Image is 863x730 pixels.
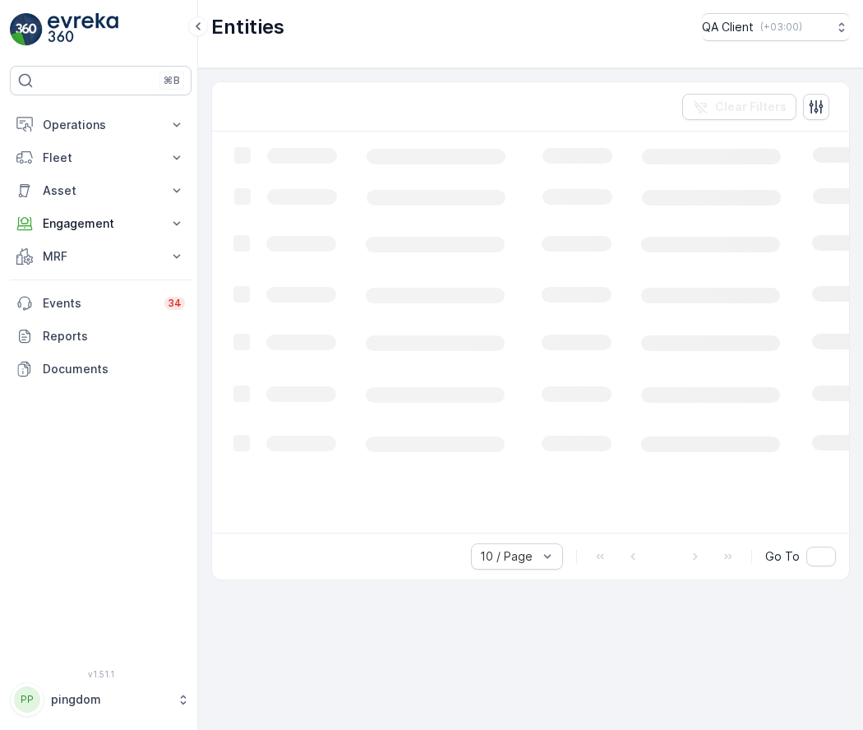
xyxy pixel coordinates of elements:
[43,150,159,166] p: Fleet
[43,361,185,377] p: Documents
[765,548,800,565] span: Go To
[48,13,118,46] img: logo_light-DOdMpM7g.png
[168,297,182,310] p: 34
[10,320,192,353] a: Reports
[10,174,192,207] button: Asset
[14,686,40,713] div: PP
[43,295,155,312] p: Events
[760,21,802,34] p: ( +03:00 )
[10,287,192,320] a: Events34
[10,669,192,679] span: v 1.51.1
[10,682,192,717] button: PPpingdom
[43,248,159,265] p: MRF
[43,328,185,344] p: Reports
[51,691,168,708] p: pingdom
[10,207,192,240] button: Engagement
[702,13,850,41] button: QA Client(+03:00)
[43,182,159,199] p: Asset
[10,240,192,273] button: MRF
[211,14,284,40] p: Entities
[43,117,159,133] p: Operations
[10,109,192,141] button: Operations
[10,13,43,46] img: logo
[10,141,192,174] button: Fleet
[164,74,180,87] p: ⌘B
[10,353,192,386] a: Documents
[43,215,159,232] p: Engagement
[682,94,796,120] button: Clear Filters
[715,99,787,115] p: Clear Filters
[702,19,754,35] p: QA Client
